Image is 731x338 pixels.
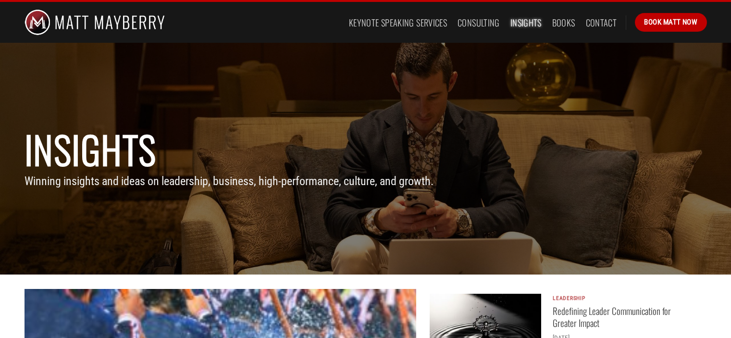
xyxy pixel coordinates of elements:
a: Books [552,14,575,31]
a: Consulting [458,14,500,31]
p: Winning insights and ideas on leadership, business, high-performance, culture, and growth. [25,172,707,190]
a: Redefining Leader Communication for Greater Impact [553,305,695,329]
strong: Insights [25,121,157,177]
span: Book Matt Now [644,16,697,28]
p: Leadership [553,295,695,302]
a: Book Matt Now [635,13,706,31]
a: Keynote Speaking Services [349,14,447,31]
a: Contact [586,14,617,31]
img: Matt Mayberry [25,2,165,43]
a: Insights [510,14,542,31]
